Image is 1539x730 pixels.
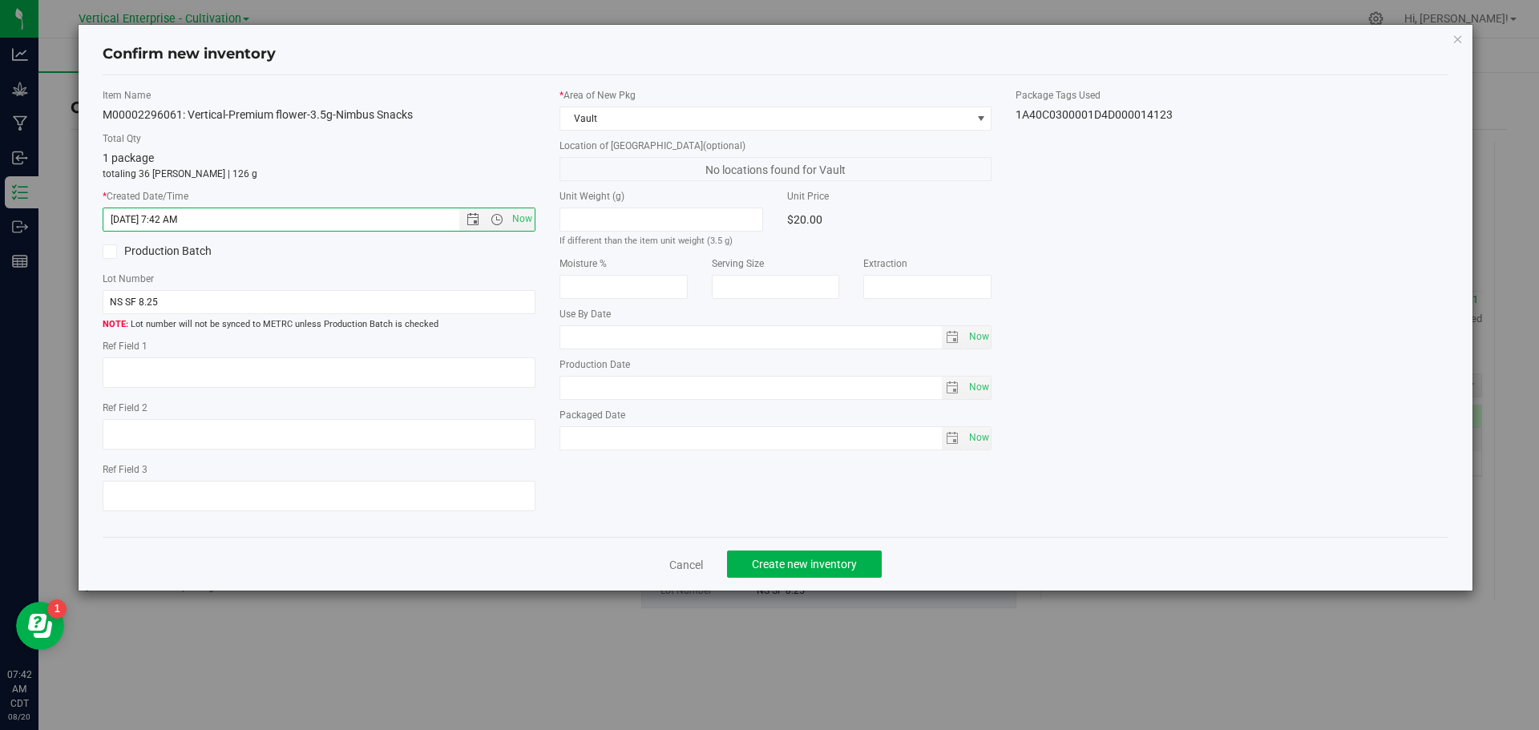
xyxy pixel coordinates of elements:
span: 1 package [103,151,154,164]
span: Lot number will not be synced to METRC unless Production Batch is checked [103,318,535,332]
span: select [964,427,991,450]
h4: Confirm new inventory [103,44,276,65]
iframe: Resource center [16,602,64,650]
small: If different than the item unit weight (3.5 g) [559,236,733,246]
div: 1A40C0300001D4D000014123 [1016,107,1448,123]
span: Vault [560,107,971,130]
a: Cancel [669,557,703,573]
div: M00002296061: Vertical-Premium flower-3.5g-Nimbus Snacks [103,107,535,123]
span: Open the time view [483,213,510,226]
label: Use By Date [559,307,992,321]
label: Item Name [103,88,535,103]
iframe: Resource center unread badge [47,599,67,619]
label: Area of New Pkg [559,88,992,103]
label: Package Tags Used [1016,88,1448,103]
span: Create new inventory [752,558,857,571]
span: select [942,377,965,399]
button: Create new inventory [727,551,882,578]
label: Ref Field 1 [103,339,535,353]
div: $20.00 [787,208,992,232]
span: (optional) [703,140,745,151]
label: Ref Field 2 [103,401,535,415]
span: Open the date view [459,213,487,226]
span: select [964,377,991,399]
span: select [942,326,965,349]
label: Unit Weight (g) [559,189,764,204]
label: Location of [GEOGRAPHIC_DATA] [559,139,992,153]
span: Set Current date [965,376,992,399]
p: totaling 36 [PERSON_NAME] | 126 g [103,167,535,181]
label: Ref Field 3 [103,462,535,477]
label: Production Batch [103,243,307,260]
label: Serving Size [712,256,840,271]
span: Set Current date [508,208,535,231]
label: Packaged Date [559,408,992,422]
span: select [942,427,965,450]
label: Created Date/Time [103,189,535,204]
label: Total Qty [103,131,535,146]
span: No locations found for Vault [559,157,992,181]
label: Moisture % [559,256,688,271]
label: Unit Price [787,189,992,204]
label: Lot Number [103,272,535,286]
label: Production Date [559,357,992,372]
span: Set Current date [965,325,992,349]
span: Set Current date [965,426,992,450]
span: select [964,326,991,349]
label: Extraction [863,256,992,271]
